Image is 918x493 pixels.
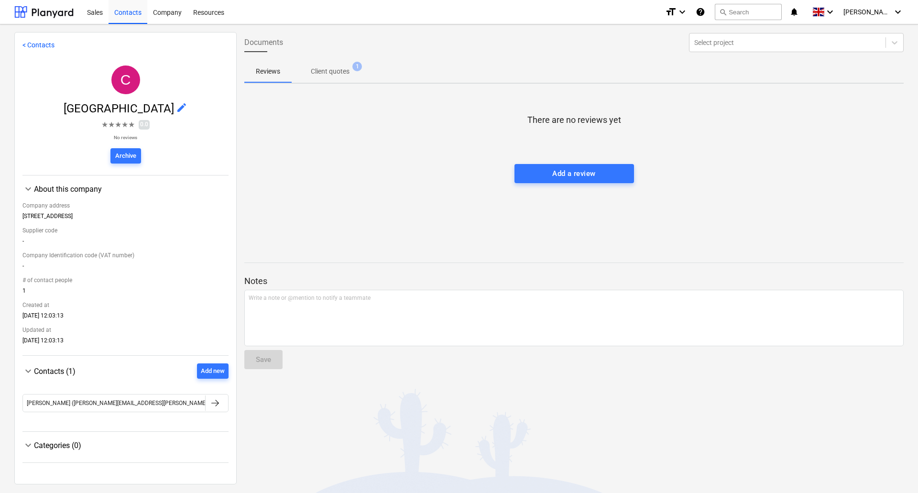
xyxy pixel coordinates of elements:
[22,312,229,323] div: [DATE] 12:03:13
[552,167,595,180] div: Add a review
[244,275,904,287] p: Notes
[197,363,229,379] button: Add new
[22,195,229,348] div: About this company
[789,6,799,18] i: notifications
[696,6,705,18] i: Knowledge base
[22,379,229,424] div: Contacts (1)Add new
[677,6,688,18] i: keyboard_arrow_down
[22,238,229,248] div: -
[665,6,677,18] i: format_size
[352,62,362,71] span: 1
[22,41,55,49] a: < Contacts
[115,151,136,162] div: Archive
[22,363,229,379] div: Contacts (1)Add new
[22,198,229,213] div: Company address
[514,164,634,183] button: Add a review
[108,119,115,131] span: ★
[22,439,229,451] div: Categories (0)
[311,66,350,77] p: Client quotes
[115,119,121,131] span: ★
[22,248,229,263] div: Company Identification code (VAT number)
[824,6,836,18] i: keyboard_arrow_down
[34,441,229,450] div: Categories (0)
[176,102,187,113] span: edit
[22,451,229,455] div: Categories (0)
[101,134,150,141] p: No reviews
[27,400,252,406] div: [PERSON_NAME] ([PERSON_NAME][EMAIL_ADDRESS][PERSON_NAME][DOMAIN_NAME])
[121,119,128,131] span: ★
[22,287,229,298] div: 1
[22,298,229,312] div: Created at
[22,183,229,195] div: About this company
[22,223,229,238] div: Supplier code
[34,367,76,376] span: Contacts (1)
[34,185,229,194] div: About this company
[22,213,229,223] div: [STREET_ADDRESS]
[128,119,135,131] span: ★
[22,337,229,348] div: [DATE] 12:03:13
[64,102,176,115] span: [GEOGRAPHIC_DATA]
[22,273,229,287] div: # of contact people
[201,366,225,377] div: Add new
[244,37,283,48] span: Documents
[101,119,108,131] span: ★
[256,66,280,77] p: Reviews
[120,72,131,88] span: C
[719,8,727,16] span: search
[22,365,34,377] span: keyboard_arrow_down
[110,148,141,164] button: Archive
[22,183,34,195] span: keyboard_arrow_down
[843,8,891,16] span: [PERSON_NAME]
[715,4,782,20] button: Search
[22,439,34,451] span: keyboard_arrow_down
[22,323,229,337] div: Updated at
[139,120,150,129] span: 0.0
[527,114,621,126] p: There are no reviews yet
[111,66,140,94] div: CHG
[892,6,904,18] i: keyboard_arrow_down
[22,263,229,273] div: -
